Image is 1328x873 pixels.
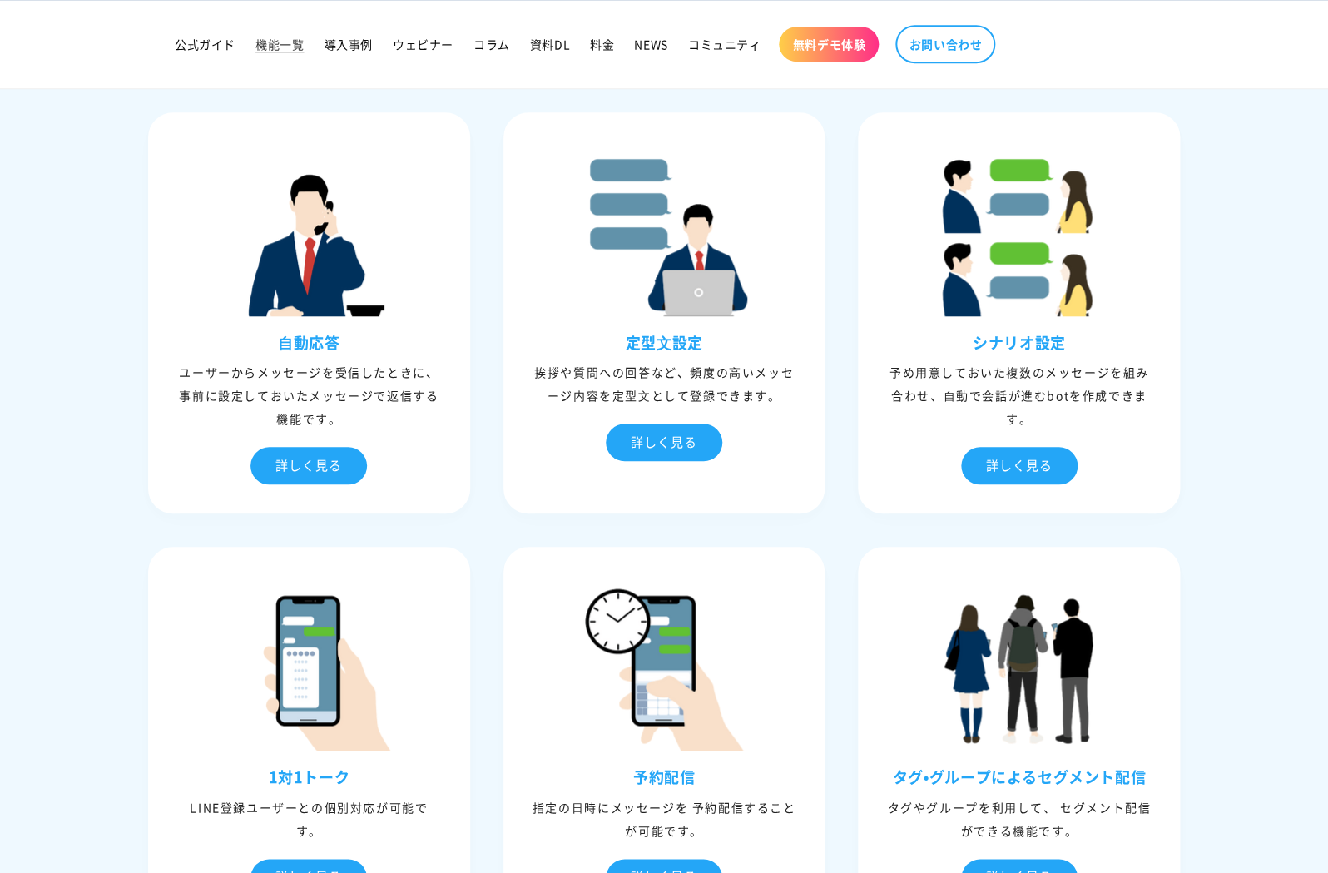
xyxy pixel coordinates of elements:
[324,37,372,52] span: 導入事例
[152,360,466,430] div: ユーザーからメッセージを受信したときに、事前に設定しておいたメッセージで返信する機能です。
[580,27,624,62] a: 料金
[590,37,614,52] span: 料金
[862,767,1176,786] h3: タグ•グループによるセグメント配信
[152,767,466,786] h3: 1対1トーク
[895,25,995,63] a: お問い合わせ
[961,447,1078,484] div: 詳しく見る
[152,333,466,352] h3: ⾃動応答
[250,447,367,484] div: 詳しく見る
[581,150,747,316] img: 定型⽂設定
[862,360,1176,430] div: 予め⽤意しておいた複数のメッセージを組み合わせ、⾃動で会話が進むbotを作成できます。
[393,37,453,52] span: ウェビナー
[862,333,1176,352] h3: シナリオ設定
[909,37,982,52] span: お問い合わせ
[530,37,570,52] span: 資料DL
[634,37,667,52] span: NEWS
[255,37,304,52] span: 機能一覧
[175,37,235,52] span: 公式ガイド
[152,796,466,842] div: LINE登録ユーザーとの個別対応が可能です。
[792,37,865,52] span: 無料デモ体験
[936,150,1103,316] img: シナリオ設定
[624,27,677,62] a: NEWS
[508,767,821,786] h3: 予約配信
[508,796,821,842] div: 指定の⽇時にメッセージを 予約配信することが可能です。
[688,37,761,52] span: コミュニティ
[314,27,382,62] a: 導入事例
[779,27,879,62] a: 無料デモ体験
[606,424,722,461] div: 詳しく見る
[383,27,463,62] a: ウェビナー
[862,796,1176,842] div: タグやグループを利⽤して、 セグメント配信ができる機能です。
[508,333,821,352] h3: 定型⽂設定
[678,27,771,62] a: コミュニティ
[245,27,314,62] a: 機能一覧
[225,150,392,316] img: ⾃動応答
[508,360,821,407] div: 挨拶や質問への回答など、頻度の⾼いメッセージ内容を定型⽂として登録できます。
[936,584,1103,751] img: タグ•グループによるセグメント配信
[165,27,245,62] a: 公式ガイド
[473,37,510,52] span: コラム
[463,27,520,62] a: コラム
[520,27,580,62] a: 資料DL
[225,584,392,751] img: 1対1トーク
[581,584,747,751] img: 予約配信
